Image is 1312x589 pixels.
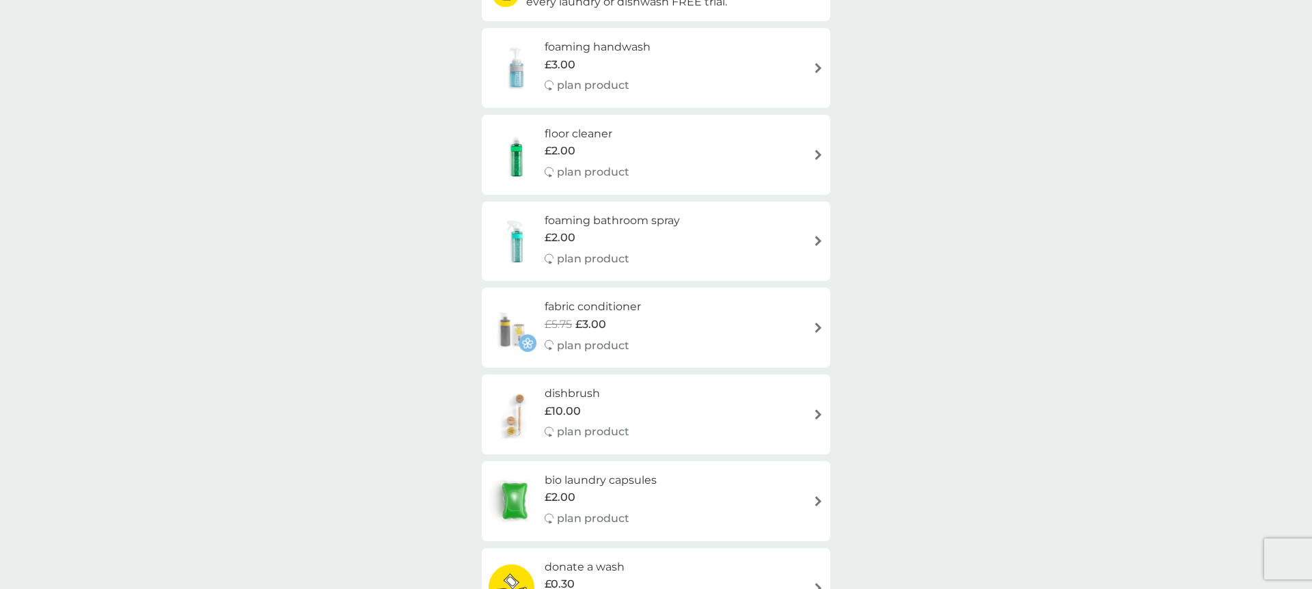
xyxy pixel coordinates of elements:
[813,323,823,333] img: arrow right
[545,56,575,74] span: £3.00
[545,558,625,576] h6: donate a wash
[545,125,629,143] h6: floor cleaner
[545,471,657,489] h6: bio laundry capsules
[545,489,575,506] span: £2.00
[557,77,629,94] p: plan product
[545,402,581,420] span: £10.00
[557,163,629,181] p: plan product
[489,477,541,525] img: bio laundry capsules
[813,496,823,506] img: arrow right
[489,131,545,178] img: floor cleaner
[489,44,545,92] img: foaming handwash
[575,316,606,333] span: £3.00
[813,63,823,73] img: arrow right
[557,250,629,268] p: plan product
[489,304,536,352] img: fabric conditioner
[557,423,629,441] p: plan product
[813,409,823,420] img: arrow right
[545,142,575,160] span: £2.00
[557,510,629,528] p: plan product
[545,385,629,402] h6: dishbrush
[545,298,641,316] h6: fabric conditioner
[557,337,629,355] p: plan product
[489,217,545,265] img: foaming bathroom spray
[813,236,823,246] img: arrow right
[545,38,651,56] h6: foaming handwash
[545,316,572,333] span: £5.75
[489,391,545,439] img: dishbrush
[813,150,823,160] img: arrow right
[545,212,680,230] h6: foaming bathroom spray
[545,229,575,247] span: £2.00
